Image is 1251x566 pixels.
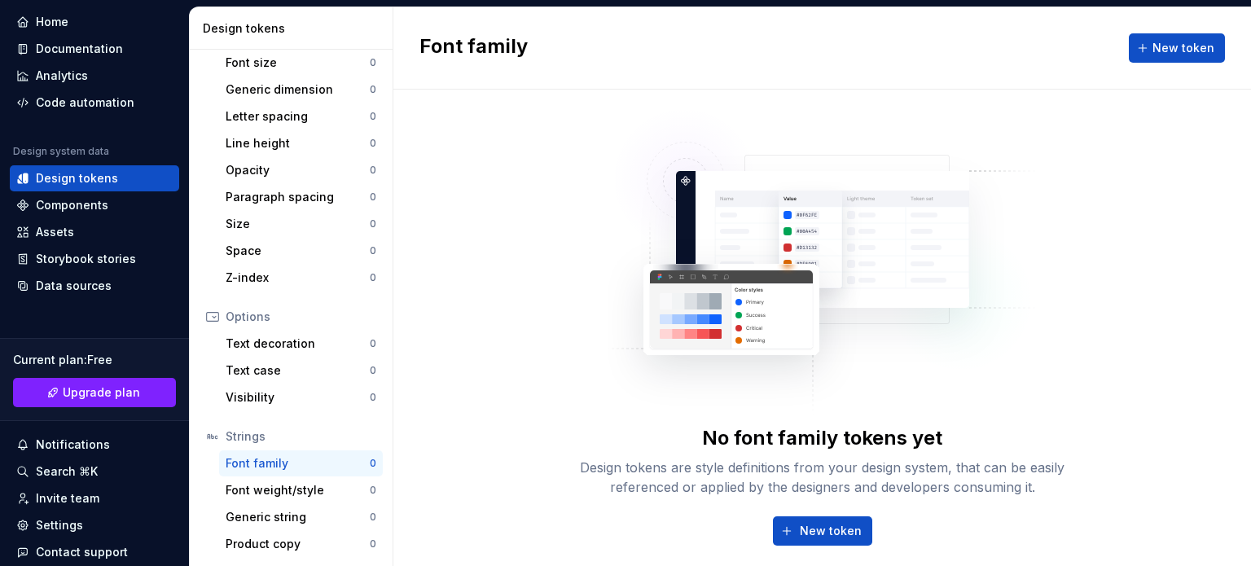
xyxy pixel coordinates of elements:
div: Text decoration [226,336,370,352]
div: Space [226,243,370,259]
div: Current plan : Free [13,352,176,368]
a: Home [10,9,179,35]
a: Z-index0 [219,265,383,291]
div: Line height [226,135,370,151]
div: Font size [226,55,370,71]
a: Data sources [10,273,179,299]
button: Contact support [10,539,179,565]
div: 0 [370,164,376,177]
div: Design tokens are style definitions from your design system, that can be easily referenced or app... [562,458,1083,497]
div: Visibility [226,389,370,406]
a: Documentation [10,36,179,62]
a: Line height0 [219,130,383,156]
a: Analytics [10,63,179,89]
a: Opacity0 [219,157,383,183]
div: 0 [370,537,376,551]
a: Generic dimension0 [219,77,383,103]
div: Home [36,14,68,30]
div: Paragraph spacing [226,189,370,205]
div: 0 [370,217,376,230]
a: Upgrade plan [13,378,176,407]
div: No font family tokens yet [702,425,942,451]
div: Components [36,197,108,213]
a: Visibility0 [219,384,383,410]
div: Code automation [36,94,134,111]
div: Assets [36,224,74,240]
div: Letter spacing [226,108,370,125]
div: Size [226,216,370,232]
div: 0 [370,484,376,497]
a: Font size0 [219,50,383,76]
div: Generic dimension [226,81,370,98]
div: 0 [370,364,376,377]
a: Assets [10,219,179,245]
div: 0 [370,110,376,123]
div: 0 [370,56,376,69]
div: Product copy [226,536,370,552]
div: Notifications [36,437,110,453]
button: Search ⌘K [10,459,179,485]
a: Storybook stories [10,246,179,272]
div: Invite team [36,490,99,507]
div: Documentation [36,41,123,57]
div: Storybook stories [36,251,136,267]
div: 0 [370,511,376,524]
div: 0 [370,337,376,350]
div: Design tokens [36,170,118,186]
div: Font weight/style [226,482,370,498]
div: 0 [370,271,376,284]
div: Design system data [13,145,109,158]
a: Settings [10,512,179,538]
div: Search ⌘K [36,463,98,480]
div: Settings [36,517,83,533]
div: Z-index [226,270,370,286]
div: Opacity [226,162,370,178]
div: 0 [370,244,376,257]
a: Design tokens [10,165,179,191]
div: 0 [370,391,376,404]
a: Code automation [10,90,179,116]
div: Data sources [36,278,112,294]
a: Font weight/style0 [219,477,383,503]
div: Strings [226,428,376,445]
a: Paragraph spacing0 [219,184,383,210]
div: 0 [370,137,376,150]
div: Text case [226,362,370,379]
span: New token [800,523,862,539]
a: Components [10,192,179,218]
a: Size0 [219,211,383,237]
div: 0 [370,83,376,96]
a: Text case0 [219,358,383,384]
div: Contact support [36,544,128,560]
a: Generic string0 [219,504,383,530]
a: Space0 [219,238,383,264]
button: New token [773,516,872,546]
button: Notifications [10,432,179,458]
div: 0 [370,191,376,204]
a: Font family0 [219,450,383,476]
div: Options [226,309,376,325]
h2: Font family [419,33,528,63]
div: Design tokens [203,20,386,37]
a: Letter spacing0 [219,103,383,129]
span: New token [1152,40,1214,56]
span: Upgrade plan [63,384,140,401]
div: Generic string [226,509,370,525]
button: New token [1129,33,1225,63]
a: Text decoration0 [219,331,383,357]
div: 0 [370,457,376,470]
div: Analytics [36,68,88,84]
div: Font family [226,455,370,472]
a: Product copy0 [219,531,383,557]
a: Invite team [10,485,179,511]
